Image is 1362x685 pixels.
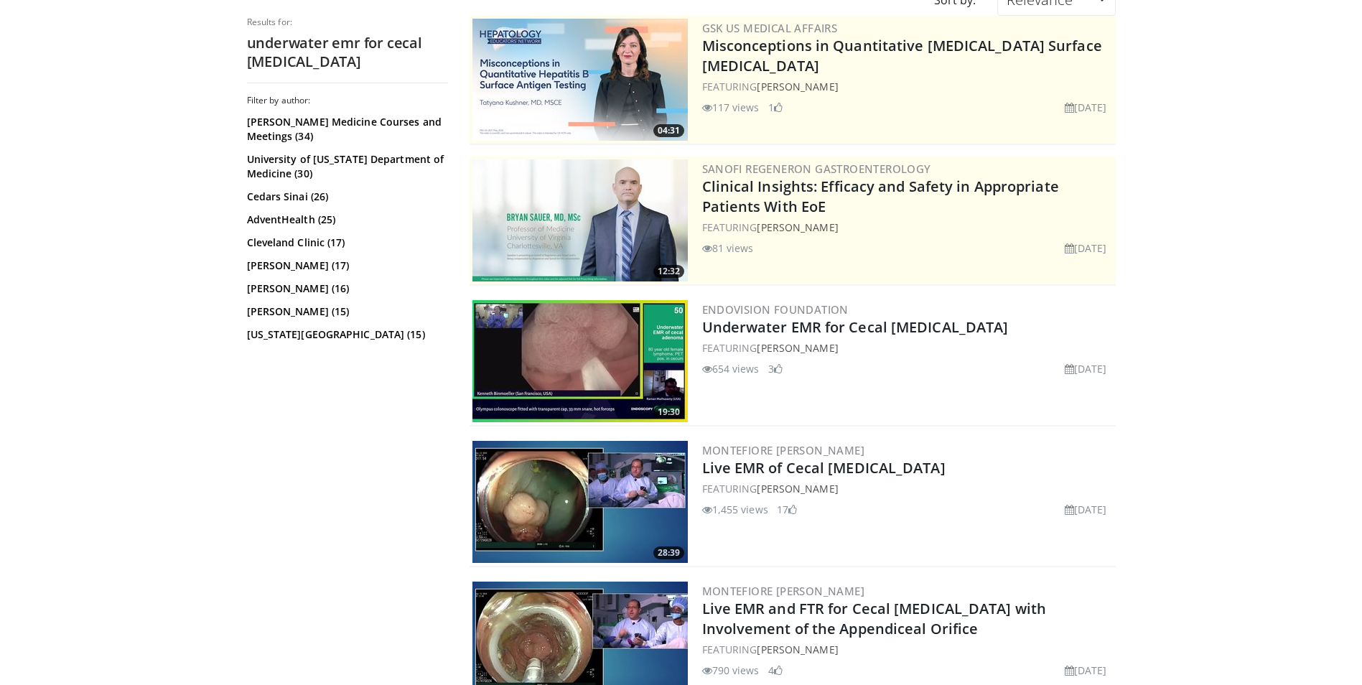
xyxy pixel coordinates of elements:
li: 654 views [702,361,760,376]
li: [DATE] [1065,241,1107,256]
a: Live EMR of Cecal [MEDICAL_DATA] [702,458,946,477]
img: ea8305e5-ef6b-4575-a231-c141b8650e1f.jpg.300x170_q85_crop-smart_upscale.jpg [472,19,688,141]
li: 17 [777,502,797,517]
h3: Filter by author: [247,95,448,106]
span: 04:31 [653,124,684,137]
div: FEATURING [702,340,1113,355]
a: Cleveland Clinic (17) [247,236,444,250]
li: 1 [768,100,783,115]
a: [PERSON_NAME] [757,643,838,656]
h2: underwater emr for cecal [MEDICAL_DATA] [247,34,448,71]
a: Live EMR and FTR for Cecal [MEDICAL_DATA] with Involvement of the Appendiceal Orifice [702,599,1047,638]
a: 19:30 [472,300,688,422]
div: FEATURING [702,642,1113,657]
img: 87554dfb-13b4-4003-8225-48ef5b4d6271.300x170_q85_crop-smart_upscale.jpg [472,300,688,422]
a: Montefiore [PERSON_NAME] [702,584,865,598]
a: 04:31 [472,19,688,141]
a: University of [US_STATE] Department of Medicine (30) [247,152,444,181]
div: FEATURING [702,220,1113,235]
a: [PERSON_NAME] (15) [247,304,444,319]
a: [US_STATE][GEOGRAPHIC_DATA] (15) [247,327,444,342]
li: 117 views [702,100,760,115]
li: [DATE] [1065,100,1107,115]
li: 4 [768,663,783,678]
div: FEATURING [702,481,1113,496]
a: Cedars Sinai (26) [247,190,444,204]
a: GSK US Medical Affairs [702,21,838,35]
a: Montefiore [PERSON_NAME] [702,443,865,457]
li: [DATE] [1065,663,1107,678]
a: [PERSON_NAME] [757,80,838,93]
li: [DATE] [1065,502,1107,517]
span: 19:30 [653,406,684,419]
a: [PERSON_NAME] [757,482,838,495]
div: FEATURING [702,79,1113,94]
li: 81 views [702,241,754,256]
a: 12:32 [472,159,688,281]
a: Clinical Insights: Efficacy and Safety in Appropriate Patients With EoE [702,177,1059,216]
a: AdventHealth (25) [247,213,444,227]
a: Endovision Foundation [702,302,849,317]
span: 28:39 [653,546,684,559]
a: [PERSON_NAME] Medicine Courses and Meetings (34) [247,115,444,144]
a: [PERSON_NAME] [757,220,838,234]
li: 3 [768,361,783,376]
img: bf9ce42c-6823-4735-9d6f-bc9dbebbcf2c.png.300x170_q85_crop-smart_upscale.jpg [472,159,688,281]
li: 1,455 views [702,502,768,517]
p: Results for: [247,17,448,28]
span: 12:32 [653,265,684,278]
a: [PERSON_NAME] [757,341,838,355]
a: Sanofi Regeneron Gastroenterology [702,162,931,176]
a: Underwater EMR for Cecal [MEDICAL_DATA] [702,317,1009,337]
a: [PERSON_NAME] (17) [247,258,444,273]
li: 790 views [702,663,760,678]
a: Misconceptions in Quantitative [MEDICAL_DATA] Surface [MEDICAL_DATA] [702,36,1102,75]
a: 28:39 [472,441,688,563]
img: c5b96632-e599-40e7-9704-3d2ea409a092.300x170_q85_crop-smart_upscale.jpg [472,441,688,563]
li: [DATE] [1065,361,1107,376]
a: [PERSON_NAME] (16) [247,281,444,296]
